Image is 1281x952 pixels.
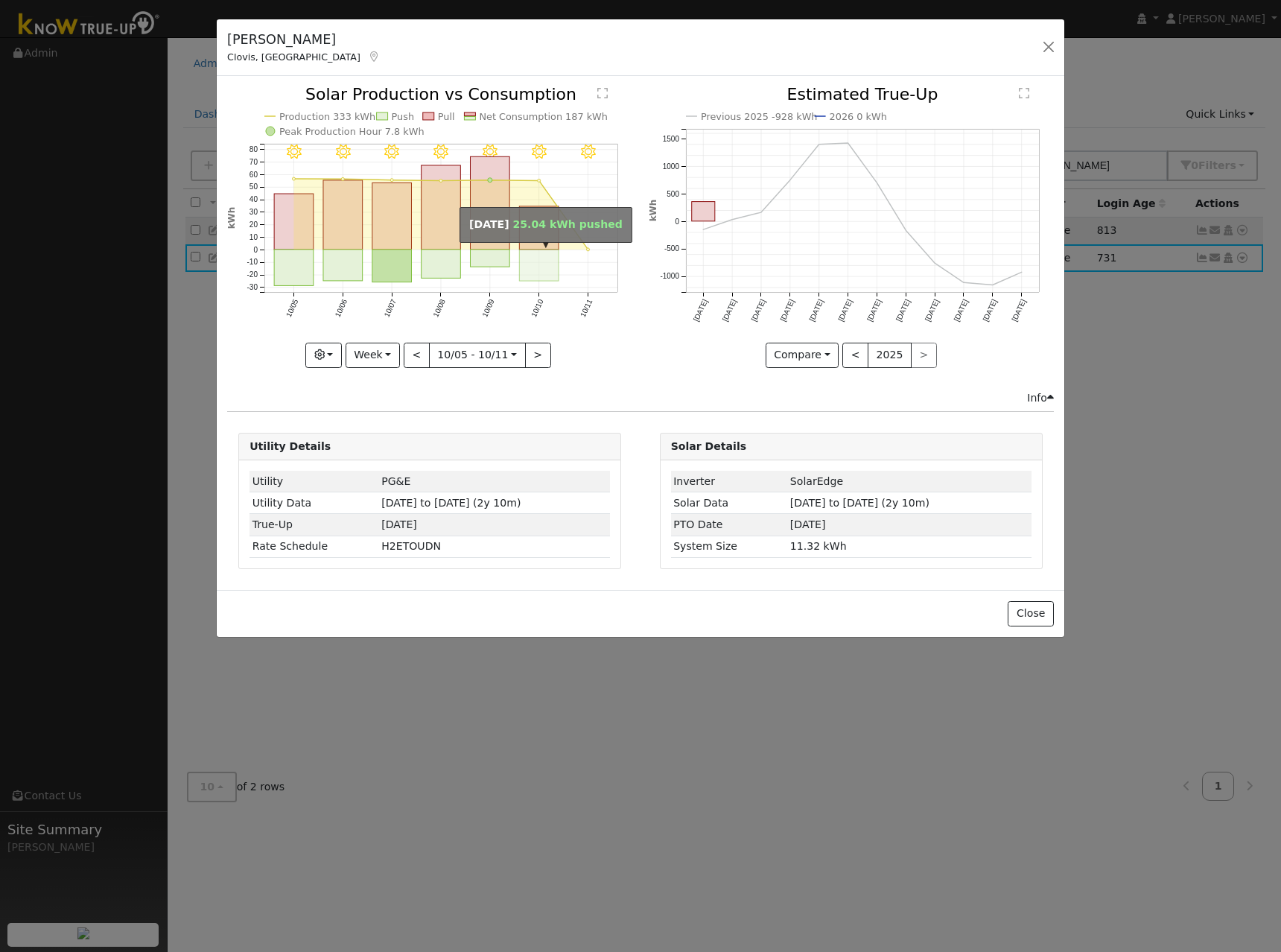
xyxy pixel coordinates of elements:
[790,540,847,552] span: 11.32 kWh
[868,343,912,368] button: 2025
[432,298,448,319] text: 10/08
[787,177,793,183] circle: onclick=""
[662,135,679,143] text: 1500
[691,202,714,221] rect: onclick=""
[422,165,461,250] rect: onclick=""
[334,298,349,319] text: 10/06
[538,180,541,183] circle: onclick=""
[249,492,379,514] td: Utility Data
[579,298,594,319] text: 10/11
[903,228,909,234] circle: onclick=""
[381,475,410,487] span: ID: 8103032, authorized: 09/26/22
[346,343,400,368] button: Week
[381,497,521,509] span: [DATE] to [DATE] (2y 10m)
[404,343,430,368] button: <
[894,298,912,323] text: [DATE]
[961,280,967,286] circle: onclick=""
[279,126,425,137] text: Peak Production Hour 7.8 kWh
[807,298,824,323] text: [DATE]
[483,145,498,159] i: 10/09 - Clear
[422,250,461,278] rect: onclick=""
[816,142,821,147] circle: onclick=""
[287,145,302,159] i: 10/05 - Clear
[249,514,379,536] td: True-Up
[392,111,415,122] text: Push
[390,179,393,182] circle: onclick=""
[249,183,258,191] text: 50
[671,492,788,514] td: Solar Data
[513,218,623,230] span: 25.04 kWh pushed
[249,145,258,153] text: 80
[249,209,258,217] text: 30
[293,177,296,180] circle: onclick=""
[790,518,826,530] span: [DATE]
[323,250,363,281] rect: onclick=""
[701,111,818,122] text: Previous 2025 -928 kWh
[226,207,237,229] text: kWh
[842,343,868,368] button: <
[429,343,526,368] button: 10/05 - 10/11
[671,536,788,557] td: System Size
[471,250,510,267] rect: onclick=""
[227,30,381,49] h5: [PERSON_NAME]
[648,200,658,222] text: kWh
[379,514,611,536] td: [DATE]
[249,196,258,204] text: 40
[249,536,379,557] td: Rate Schedule
[587,248,590,251] circle: onclick=""
[530,298,545,319] text: 10/10
[829,111,886,122] text: 2026 0 kWh
[786,85,938,104] text: Estimated True-Up
[285,298,300,319] text: 10/05
[438,111,455,122] text: Pull
[874,180,880,186] circle: onclick=""
[758,210,764,216] circle: onclick=""
[249,220,258,229] text: 20
[520,250,559,281] rect: onclick=""
[227,51,360,63] span: Clovis, [GEOGRAPHIC_DATA]
[836,298,854,323] text: [DATE]
[749,298,766,323] text: [DATE]
[249,158,258,166] text: 70
[249,471,379,492] td: Utility
[381,540,441,552] span: K
[1027,390,1054,406] div: Info
[471,157,510,250] rect: onclick=""
[924,298,941,323] text: [DATE]
[383,298,398,319] text: 10/07
[1008,601,1053,626] button: Close
[845,140,851,146] circle: onclick=""
[720,298,737,323] text: [DATE]
[385,145,400,159] i: 10/07 - Clear
[247,258,258,267] text: -10
[729,217,735,223] circle: onclick=""
[249,171,258,179] text: 60
[439,180,442,183] circle: onclick=""
[336,145,351,159] i: 10/06 - Clear
[660,273,679,281] text: -1000
[932,261,938,267] circle: onclick=""
[778,298,795,323] text: [DATE]
[368,51,381,63] a: Map
[305,85,576,104] text: Solar Production vs Consumption
[279,111,375,122] text: Production 333 kWh
[671,471,788,492] td: Inverter
[525,343,551,368] button: >
[671,440,746,452] strong: Solar Details
[481,298,497,319] text: 10/09
[520,206,559,250] rect: onclick=""
[488,178,492,183] circle: onclick=""
[766,343,839,368] button: Compare
[667,190,679,198] text: 500
[700,227,706,233] circle: onclick=""
[249,440,331,452] strong: Utility Details
[664,245,679,253] text: -500
[372,250,412,282] rect: onclick=""
[790,475,843,487] span: ID: 3153546, authorized: 09/26/22
[1019,87,1029,99] text: 
[865,298,883,323] text: [DATE]
[469,218,509,230] strong: [DATE]
[671,514,788,536] td: PTO Date
[341,178,344,181] circle: onclick=""
[323,180,363,250] rect: onclick=""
